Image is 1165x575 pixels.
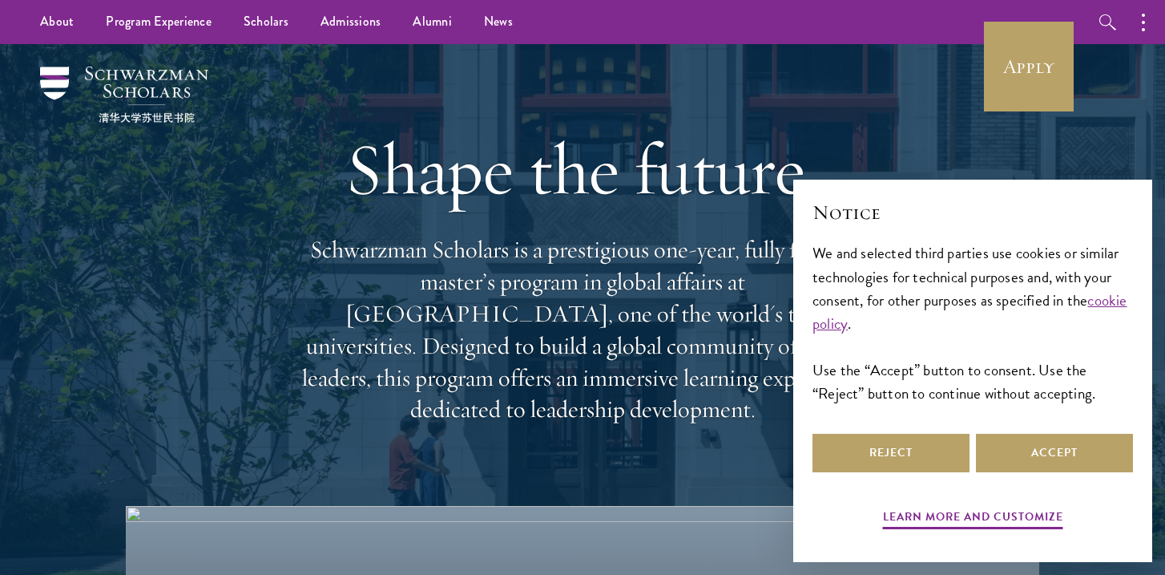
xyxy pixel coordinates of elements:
[812,289,1127,335] a: cookie policy
[976,434,1133,472] button: Accept
[812,199,1133,226] h2: Notice
[40,67,208,123] img: Schwarzman Scholars
[984,22,1074,111] a: Apply
[812,434,969,472] button: Reject
[294,124,871,214] h1: Shape the future.
[812,241,1133,404] div: We and selected third parties use cookies or similar technologies for technical purposes and, wit...
[883,507,1063,532] button: Learn more and customize
[294,234,871,426] p: Schwarzman Scholars is a prestigious one-year, fully funded master’s program in global affairs at...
